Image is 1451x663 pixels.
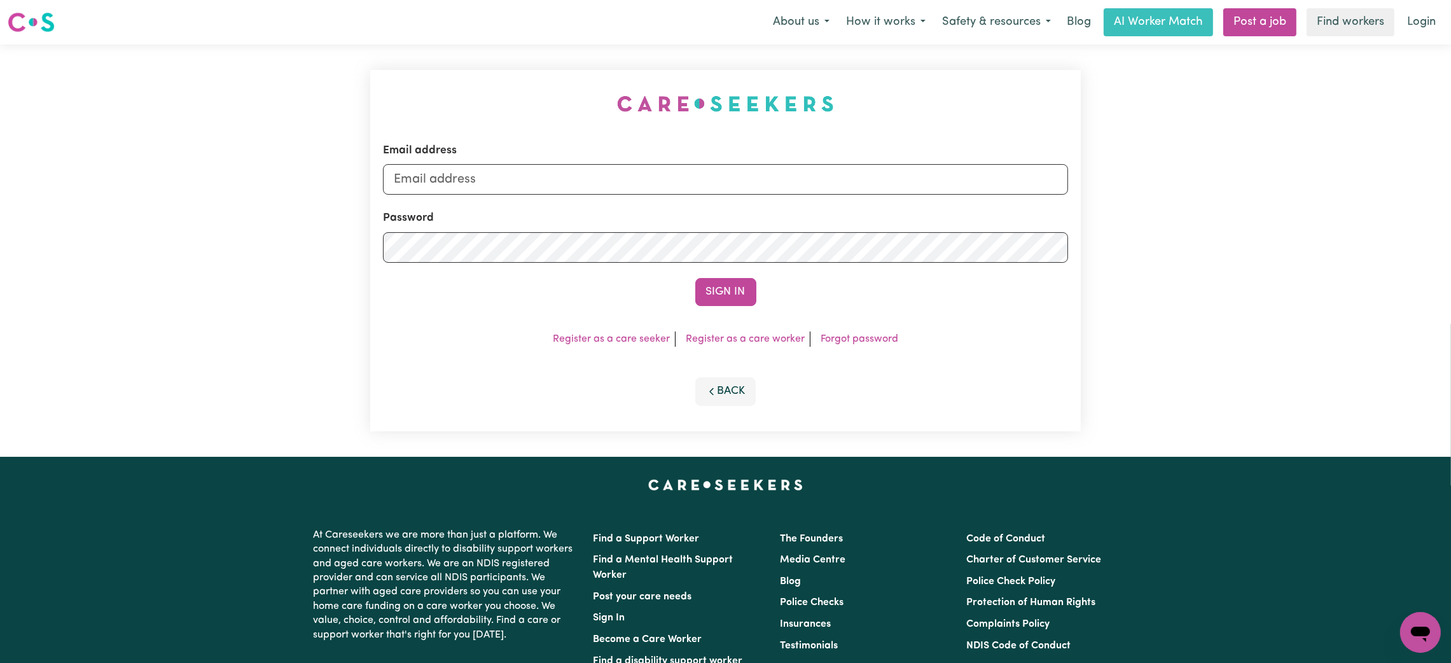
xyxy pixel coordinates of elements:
a: Careseekers home page [648,480,803,490]
button: Back [695,377,756,405]
a: Complaints Policy [966,619,1050,629]
a: Login [1399,8,1443,36]
a: Blog [780,576,801,587]
a: Find a Support Worker [594,534,700,544]
iframe: Button to launch messaging window, conversation in progress [1400,612,1441,653]
a: Testimonials [780,641,838,651]
a: Post your care needs [594,592,692,602]
a: Charter of Customer Service [966,555,1101,565]
a: Forgot password [821,334,898,344]
a: Protection of Human Rights [966,597,1095,608]
a: Insurances [780,619,831,629]
a: Media Centre [780,555,845,565]
a: Post a job [1223,8,1296,36]
a: Register as a care seeker [553,334,670,344]
a: Careseekers logo [8,8,55,37]
label: Password [383,210,434,227]
p: At Careseekers we are more than just a platform. We connect individuals directly to disability su... [314,523,578,647]
a: AI Worker Match [1104,8,1213,36]
a: Register as a care worker [686,334,805,344]
a: Code of Conduct [966,534,1045,544]
img: Careseekers logo [8,11,55,34]
a: Find a Mental Health Support Worker [594,555,733,580]
a: NDIS Code of Conduct [966,641,1071,651]
a: Blog [1059,8,1099,36]
a: Police Checks [780,597,844,608]
input: Email address [383,164,1068,195]
a: Police Check Policy [966,576,1055,587]
a: Find workers [1307,8,1394,36]
button: How it works [838,9,934,36]
button: Safety & resources [934,9,1059,36]
label: Email address [383,143,457,159]
button: Sign In [695,278,756,306]
a: Become a Care Worker [594,634,702,645]
a: The Founders [780,534,843,544]
button: About us [765,9,838,36]
a: Sign In [594,613,625,623]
